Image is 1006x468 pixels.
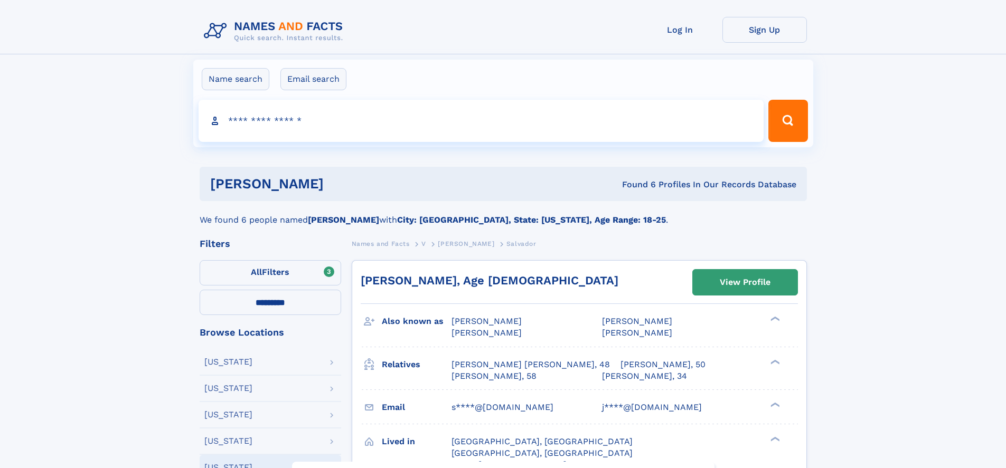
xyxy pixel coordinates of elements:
[280,68,346,90] label: Email search
[768,316,781,322] div: ❯
[382,433,452,451] h3: Lived in
[473,179,796,190] div: Found 6 Profiles In Our Records Database
[421,240,426,247] span: V
[768,401,781,408] div: ❯
[361,274,618,287] a: [PERSON_NAME], Age [DEMOGRAPHIC_DATA]
[251,267,262,277] span: All
[602,370,687,382] a: [PERSON_NAME], 34
[438,237,494,250] a: [PERSON_NAME]
[768,100,807,142] button: Search Button
[200,260,341,285] label: Filters
[602,316,672,326] span: [PERSON_NAME]
[204,410,252,419] div: [US_STATE]
[693,270,797,295] a: View Profile
[202,68,269,90] label: Name search
[199,100,764,142] input: search input
[200,328,341,337] div: Browse Locations
[452,370,537,382] a: [PERSON_NAME], 58
[452,436,633,446] span: [GEOGRAPHIC_DATA], [GEOGRAPHIC_DATA]
[452,448,633,458] span: [GEOGRAPHIC_DATA], [GEOGRAPHIC_DATA]
[421,237,426,250] a: V
[620,359,706,370] a: [PERSON_NAME], 50
[768,435,781,442] div: ❯
[452,359,610,370] a: [PERSON_NAME] [PERSON_NAME], 48
[720,270,770,294] div: View Profile
[210,177,473,190] h1: [PERSON_NAME]
[382,398,452,416] h3: Email
[768,358,781,365] div: ❯
[438,240,494,247] span: [PERSON_NAME]
[382,356,452,374] h3: Relatives
[352,237,410,250] a: Names and Facts
[204,358,252,366] div: [US_STATE]
[308,215,379,225] b: [PERSON_NAME]
[200,239,341,249] div: Filters
[638,17,722,43] a: Log In
[204,437,252,445] div: [US_STATE]
[602,328,672,338] span: [PERSON_NAME]
[452,316,522,326] span: [PERSON_NAME]
[722,17,807,43] a: Sign Up
[452,328,522,338] span: [PERSON_NAME]
[397,215,666,225] b: City: [GEOGRAPHIC_DATA], State: [US_STATE], Age Range: 18-25
[204,384,252,393] div: [US_STATE]
[506,240,537,247] span: Salvador
[200,17,352,45] img: Logo Names and Facts
[200,201,807,226] div: We found 6 people named with .
[382,312,452,330] h3: Also known as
